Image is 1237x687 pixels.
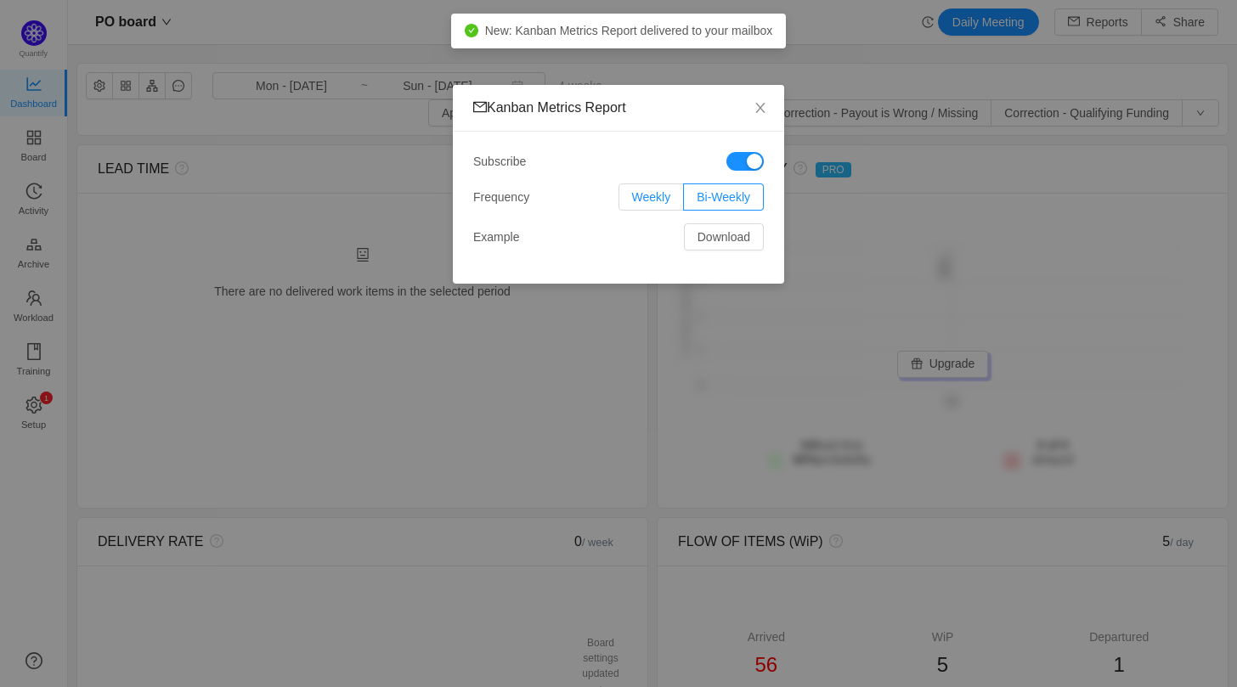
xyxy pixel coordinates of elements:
[473,100,487,114] i: icon: mail
[473,153,526,171] span: Subscribe
[485,24,773,37] span: New: Kanban Metrics Report delivered to your mailbox
[473,189,529,206] span: Frequency
[632,190,671,204] span: Weekly
[737,85,784,132] button: Close
[754,101,767,115] i: icon: close
[473,228,519,246] span: Example
[697,190,750,204] span: Bi-Weekly
[465,24,478,37] i: icon: check-circle
[473,100,626,115] span: Kanban Metrics Report
[684,223,764,251] button: Download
